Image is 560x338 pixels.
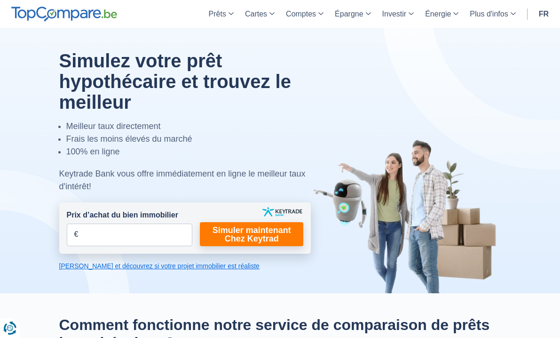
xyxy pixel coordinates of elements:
[67,210,178,221] label: Prix d’achat du bien immobilier
[66,145,311,158] li: 100% en ligne
[262,207,302,217] img: keytrade
[11,7,117,22] img: TopCompare
[74,229,79,240] span: €
[59,50,311,113] h1: Simulez votre prêt hypothécaire et trouvez le meilleur
[313,139,501,293] img: image-hero
[59,261,311,271] a: [PERSON_NAME] et découvrez si votre projet immobilier est réaliste
[59,168,311,193] div: Keytrade Bank vous offre immédiatement en ligne le meilleur taux d'intérêt!
[66,133,311,145] li: Frais les moins élevés du marché
[200,222,303,246] a: Simuler maintenant Chez Keytrad
[66,120,311,133] li: Meilleur taux directement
